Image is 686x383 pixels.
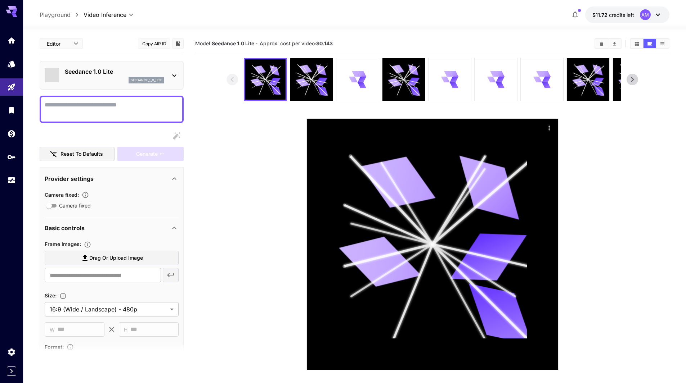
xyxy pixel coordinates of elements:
[609,12,634,18] span: credits left
[656,39,669,48] button: Show videos in list view
[59,202,91,209] span: Camera fixed
[89,254,143,263] span: Drag or upload image
[592,11,634,19] div: $11.72319
[138,38,170,49] button: Copy AIR ID
[175,39,181,48] button: Add to library
[631,39,643,48] button: Show videos in grid view
[7,83,16,92] div: Playground
[124,325,127,334] span: H
[45,219,179,237] div: Basic controls
[45,170,179,187] div: Provider settings
[57,292,70,300] button: Adjust the dimensions of the generated image by specifying its width and height in pixels, or sel...
[45,64,179,86] div: Seedance 1.0 Liteseedance_1_0_lite
[45,251,179,265] label: Drag or upload image
[260,40,333,46] span: Approx. cost per video:
[45,174,94,183] p: Provider settings
[7,59,16,68] div: Models
[40,10,84,19] nav: breadcrumb
[608,39,621,48] button: Download All
[45,224,85,232] p: Basic controls
[640,9,651,20] div: AM
[592,12,609,18] span: $11.72
[7,347,16,356] div: Settings
[595,39,608,48] button: Clear videos
[65,67,164,76] p: Seedance 1.0 Lite
[630,38,669,49] div: Show videos in grid viewShow videos in video viewShow videos in list view
[45,192,79,198] span: Camera fixed :
[256,39,258,48] p: ·
[7,176,16,185] div: Usage
[544,122,555,133] div: Actions
[7,129,16,138] div: Wallet
[316,40,333,46] b: $0.143
[40,147,115,161] button: Reset to defaults
[7,152,16,161] div: API Keys
[40,10,71,19] a: Playground
[7,366,16,376] button: Expand sidebar
[131,78,162,83] p: seedance_1_0_lite
[7,106,16,115] div: Library
[595,38,622,49] div: Clear videosDownload All
[212,40,254,46] b: Seedance 1.0 Lite
[644,39,656,48] button: Show videos in video view
[50,325,55,334] span: W
[50,305,167,314] span: 16:9 (Wide / Landscape) - 480p
[195,40,254,46] span: Model:
[84,10,126,19] span: Video Inference
[7,36,16,45] div: Home
[45,241,81,247] span: Frame Images :
[47,40,69,47] span: Editor
[585,6,669,23] button: $11.72319AM
[45,292,57,298] span: Size :
[81,241,94,248] button: Upload frame images.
